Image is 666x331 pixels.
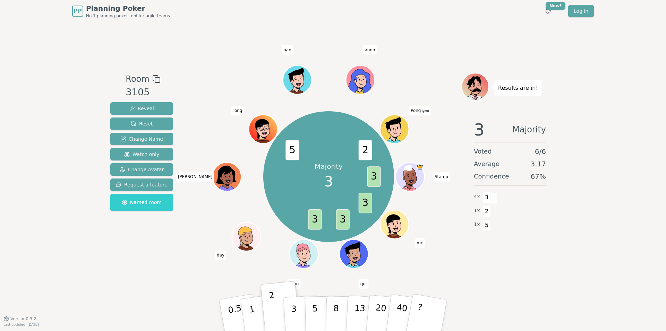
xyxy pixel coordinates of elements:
span: Click to change your name [231,105,244,115]
a: PPPlanning PokerNo.1 planning poker tool for agile teams [72,3,170,19]
span: Change Avatar [120,166,164,173]
span: Room [126,73,149,85]
span: 5 [483,219,491,231]
p: Results are in! [498,83,538,93]
span: 3 [324,171,333,192]
button: Reveal [110,102,173,115]
span: Click to change your name [282,45,293,54]
span: Click to change your name [363,45,377,54]
span: Click to change your name [433,172,450,182]
span: Voted [474,147,492,156]
span: 3 [308,209,322,230]
span: 4 x [474,193,480,201]
span: Watch only [124,151,160,158]
span: Last updated: [DATE] [3,323,39,326]
button: Named room [110,194,173,211]
span: Named room [122,199,162,206]
span: Click to change your name [287,279,300,289]
span: Click to change your name [176,172,214,182]
span: Average [474,159,499,169]
button: New! [542,5,554,17]
span: 3 [336,209,349,230]
span: Reveal [129,105,154,112]
span: Version 0.9.2 [10,316,36,322]
span: Stamp is the host [416,163,424,171]
span: PP [74,7,82,15]
span: (you) [421,109,429,112]
button: Request a feature [110,178,173,191]
span: 5 [285,140,299,160]
span: Reset [131,120,153,127]
span: 3.17 [530,159,546,169]
span: Majority [512,121,546,138]
span: 3 [367,166,381,187]
span: Confidence [474,172,509,181]
span: Click to change your name [359,279,369,289]
span: Request a feature [116,181,168,188]
span: 3 [474,121,485,138]
span: Planning Poker [86,3,170,13]
span: No.1 planning poker tool for agile teams [86,13,170,19]
a: Log in [568,5,594,17]
p: Majority [315,162,343,171]
span: 2 [483,206,491,217]
span: Click to change your name [409,105,431,115]
span: 6 / 6 [535,147,546,156]
button: Change Avatar [110,163,173,176]
p: 2 [268,290,277,328]
span: 67 % [531,172,546,181]
button: Version0.9.2 [3,316,36,322]
span: 1 x [474,207,480,215]
button: Change Name [110,133,173,145]
button: Watch only [110,148,173,160]
div: New! [546,2,565,10]
div: 3105 [126,85,160,99]
button: Reset [110,117,173,130]
span: 3 [358,193,372,214]
span: 2 [358,140,372,160]
span: Change Name [120,136,163,142]
span: 1 x [474,221,480,228]
button: Click to change your avatar [381,115,408,142]
span: Click to change your name [215,250,226,260]
span: 3 [483,192,491,203]
span: Click to change your name [415,238,425,248]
